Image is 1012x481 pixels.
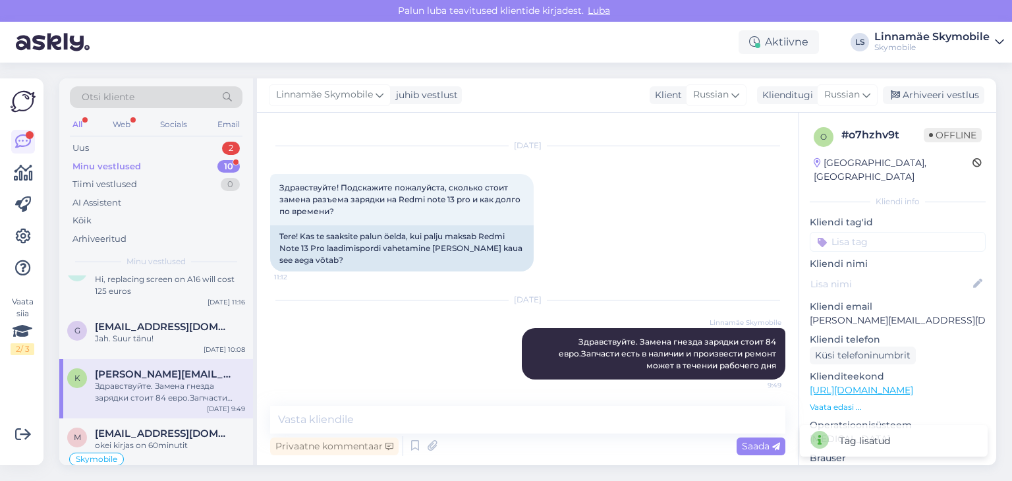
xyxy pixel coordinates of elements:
img: Askly Logo [11,89,36,114]
div: # o7hzhv9t [841,127,924,143]
span: Russian [693,88,729,102]
span: Здравствуйте! Подскажите пожалуйста, сколько стоит замена разъема зарядки на Redmi note 13 pro и ... [279,183,522,216]
div: Privaatne kommentaar [270,438,399,455]
span: Saada [742,440,780,452]
div: Linnamäe Skymobile [874,32,990,42]
input: Lisa nimi [810,277,970,291]
div: [DATE] 10:08 [204,345,245,354]
div: Klienditugi [757,88,813,102]
div: 2 / 3 [11,343,34,355]
span: m [74,432,81,442]
span: o [820,132,827,142]
span: marthakondas@gmail.com [95,428,232,439]
input: Lisa tag [810,232,986,252]
div: Skymobile [874,42,990,53]
div: Klient [650,88,682,102]
div: Email [215,116,242,133]
span: Luba [584,5,614,16]
p: Kliendi telefon [810,333,986,347]
div: [DATE] [270,140,785,152]
div: [GEOGRAPHIC_DATA], [GEOGRAPHIC_DATA] [814,156,972,184]
div: Küsi telefoninumbrit [810,347,916,364]
div: 0 [221,178,240,191]
a: Linnamäe SkymobileSkymobile [874,32,1004,53]
p: Kliendi nimi [810,257,986,271]
div: Aktiivne [739,30,819,54]
div: [DATE] 9:49 [207,404,245,414]
span: Minu vestlused [126,256,186,268]
span: Linnamäe Skymobile [710,318,781,327]
div: 2 [222,142,240,155]
div: juhib vestlust [391,88,458,102]
span: kristina-oz@mail.ru [95,368,232,380]
span: Russian [824,88,860,102]
p: Kliendi tag'id [810,215,986,229]
div: Web [110,116,133,133]
div: Jah. Suur tänu! [95,333,245,345]
div: [DATE] [270,294,785,306]
div: Здравствуйте. Замена гнезда зарядки стоит 84 евро.Запчасти есть в наличии и произвести ремонт мож... [95,380,245,404]
div: Tere! Kas te saaksite palun öelda, kui palju maksab Redmi Note 13 Pro laadimispordi vahetamine [P... [270,225,534,271]
p: Kliendi email [810,300,986,314]
span: 9:49 [732,380,781,390]
div: Kliendi info [810,196,986,208]
div: Minu vestlused [72,160,141,173]
div: Arhiveeri vestlus [883,86,984,104]
div: Kõik [72,214,92,227]
div: Vaata siia [11,296,34,355]
p: [PERSON_NAME][EMAIL_ADDRESS][DOMAIN_NAME] [810,314,986,327]
p: Vaata edasi ... [810,401,986,413]
div: [DATE] 11:16 [208,297,245,307]
div: LS [851,33,869,51]
a: [URL][DOMAIN_NAME] [810,384,913,396]
div: All [70,116,85,133]
span: k [74,373,80,383]
span: Skymobile [76,455,117,463]
div: Tiimi vestlused [72,178,137,191]
div: Tag lisatud [839,434,890,448]
div: AI Assistent [72,196,121,210]
div: Socials [157,116,190,133]
div: Hi, replacing screen on A16 will cost 125 euros [95,273,245,297]
p: Klienditeekond [810,370,986,383]
span: g [74,325,80,335]
span: Otsi kliente [82,90,134,104]
span: gerlirom@hotmail.com [95,321,232,333]
div: 10 [217,160,240,173]
div: okei kirjas on 60minutit [95,439,245,451]
div: Arhiveeritud [72,233,126,246]
span: Linnamäe Skymobile [276,88,373,102]
span: 11:12 [274,272,323,282]
div: Uus [72,142,89,155]
span: Offline [924,128,982,142]
span: Здравствуйте. Замена гнезда зарядки стоит 84 евро.Запчасти есть в наличии и произвести ремонт мож... [559,337,778,370]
